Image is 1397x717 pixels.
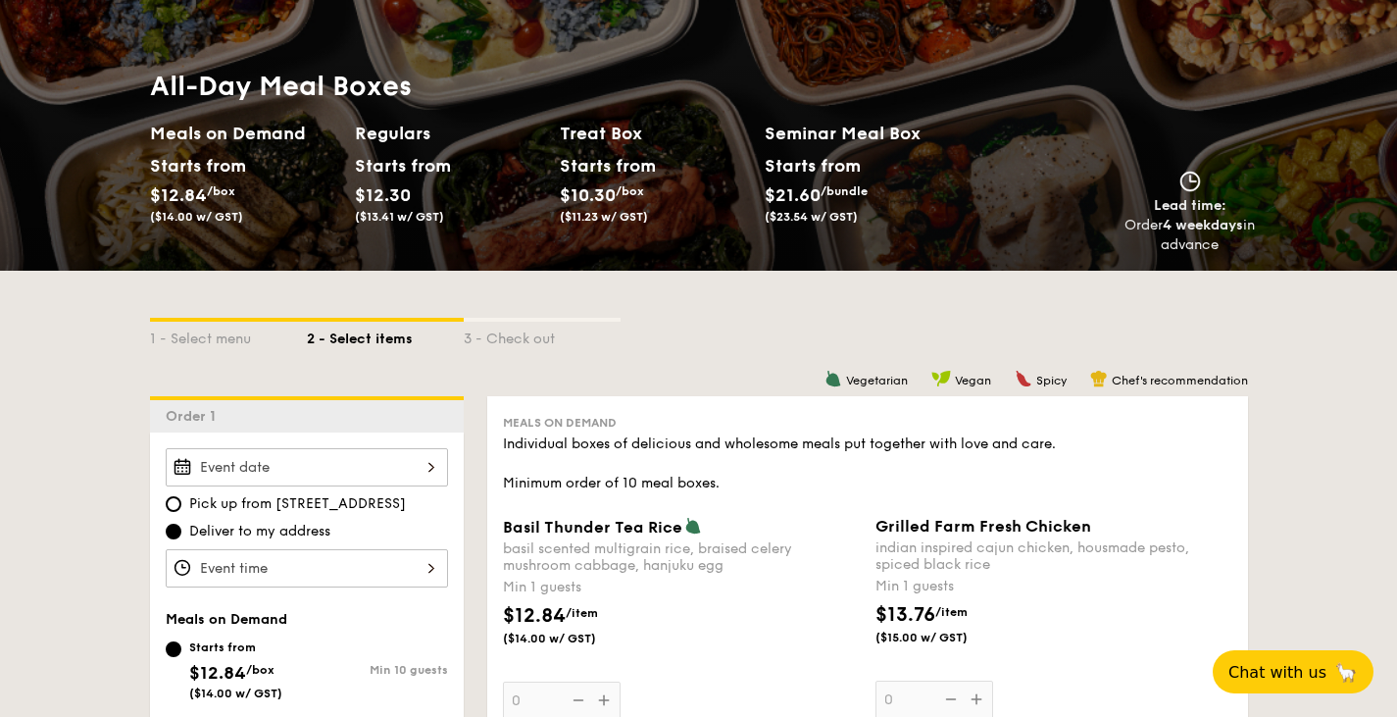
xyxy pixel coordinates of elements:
[846,374,908,387] span: Vegetarian
[875,517,1091,536] span: Grilled Farm Fresh Chicken
[150,120,339,147] h2: Meals on Demand
[307,663,448,677] div: Min 10 guests
[166,448,448,487] input: Event date
[246,663,274,677] span: /box
[166,611,287,628] span: Meals on Demand
[166,408,224,425] span: Order 1
[150,151,237,180] div: Starts from
[503,435,1232,493] div: Individual boxes of delicious and wholesome meals put together with love and care. Minimum order ...
[189,522,330,541] span: Deliver to my address
[503,416,617,430] span: Meals on Demand
[150,184,207,206] span: $12.84
[1334,661,1358,684] span: 🦙
[875,539,1232,573] div: indian inspired cajun chicken, housmade pesto, spiced black rice
[503,604,566,628] span: $12.84
[1015,370,1032,387] img: icon-spicy.37a8142b.svg
[560,120,749,147] h2: Treat Box
[765,120,970,147] h2: Seminar Meal Box
[1112,374,1248,387] span: Chef's recommendation
[935,605,968,619] span: /item
[166,496,181,512] input: Pick up from [STREET_ADDRESS]
[150,210,243,224] span: ($14.00 w/ GST)
[503,631,636,646] span: ($14.00 w/ GST)
[207,184,235,198] span: /box
[503,540,860,574] div: basil scented multigrain rice, braised celery mushroom cabbage, hanjuku egg
[355,210,444,224] span: ($13.41 w/ GST)
[875,603,935,627] span: $13.76
[355,184,411,206] span: $12.30
[1090,370,1108,387] img: icon-chef-hat.a58ddaea.svg
[166,641,181,657] input: Starts from$12.84/box($14.00 w/ GST)Min 10 guests
[684,517,702,535] img: icon-vegetarian.fe4039eb.svg
[560,184,616,206] span: $10.30
[1154,197,1226,214] span: Lead time:
[875,577,1232,596] div: Min 1 guests
[1175,171,1205,192] img: icon-clock.2db775ea.svg
[1228,663,1326,682] span: Chat with us
[503,578,860,597] div: Min 1 guests
[355,120,544,147] h2: Regulars
[824,370,842,387] img: icon-vegetarian.fe4039eb.svg
[1163,217,1243,233] strong: 4 weekdays
[166,549,448,588] input: Event time
[765,184,821,206] span: $21.60
[189,494,406,514] span: Pick up from [STREET_ADDRESS]
[955,374,991,387] span: Vegan
[1036,374,1067,387] span: Spicy
[765,151,860,180] div: Starts from
[875,630,1009,645] span: ($15.00 w/ GST)
[464,322,621,349] div: 3 - Check out
[166,524,181,539] input: Deliver to my address
[560,151,647,180] div: Starts from
[150,69,970,104] h1: All-Day Meal Boxes
[189,687,282,700] span: ($14.00 w/ GST)
[189,640,282,655] div: Starts from
[765,210,858,224] span: ($23.54 w/ GST)
[1124,216,1256,255] div: Order in advance
[307,322,464,349] div: 2 - Select items
[189,662,246,684] span: $12.84
[1213,650,1373,693] button: Chat with us🦙
[566,606,598,620] span: /item
[616,184,644,198] span: /box
[931,370,951,387] img: icon-vegan.f8ff3823.svg
[821,184,868,198] span: /bundle
[560,210,648,224] span: ($11.23 w/ GST)
[503,518,682,537] span: Basil Thunder Tea Rice
[355,151,442,180] div: Starts from
[150,322,307,349] div: 1 - Select menu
